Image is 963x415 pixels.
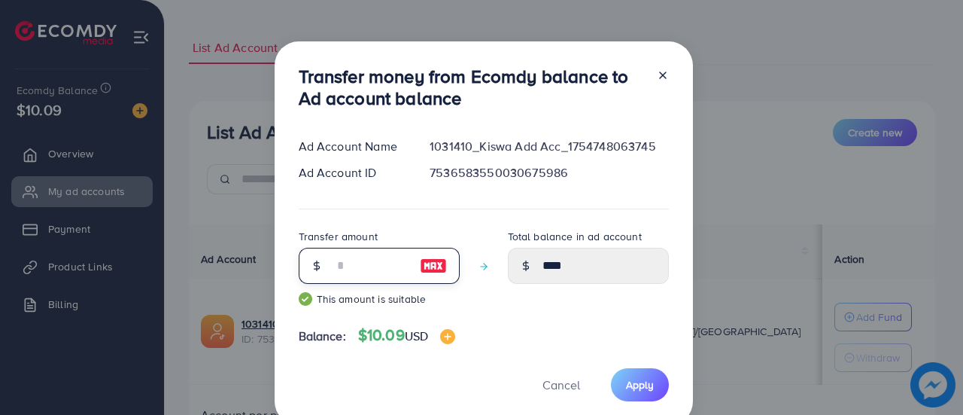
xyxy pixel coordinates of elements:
[611,368,669,401] button: Apply
[299,291,460,307] small: This amount is suitable
[542,377,580,393] span: Cancel
[524,368,599,401] button: Cancel
[299,292,312,306] img: guide
[299,229,378,244] label: Transfer amount
[287,138,418,155] div: Ad Account Name
[287,164,418,182] div: Ad Account ID
[299,66,645,109] h3: Transfer money from Ecomdy balance to Ad account balance
[418,138,680,155] div: 1031410_Kiswa Add Acc_1754748063745
[405,328,428,344] span: USD
[420,257,447,275] img: image
[508,229,642,244] label: Total balance in ad account
[440,329,455,344] img: image
[418,164,680,182] div: 7536583550030675986
[299,328,346,345] span: Balance:
[626,377,654,392] span: Apply
[358,326,455,345] h4: $10.09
